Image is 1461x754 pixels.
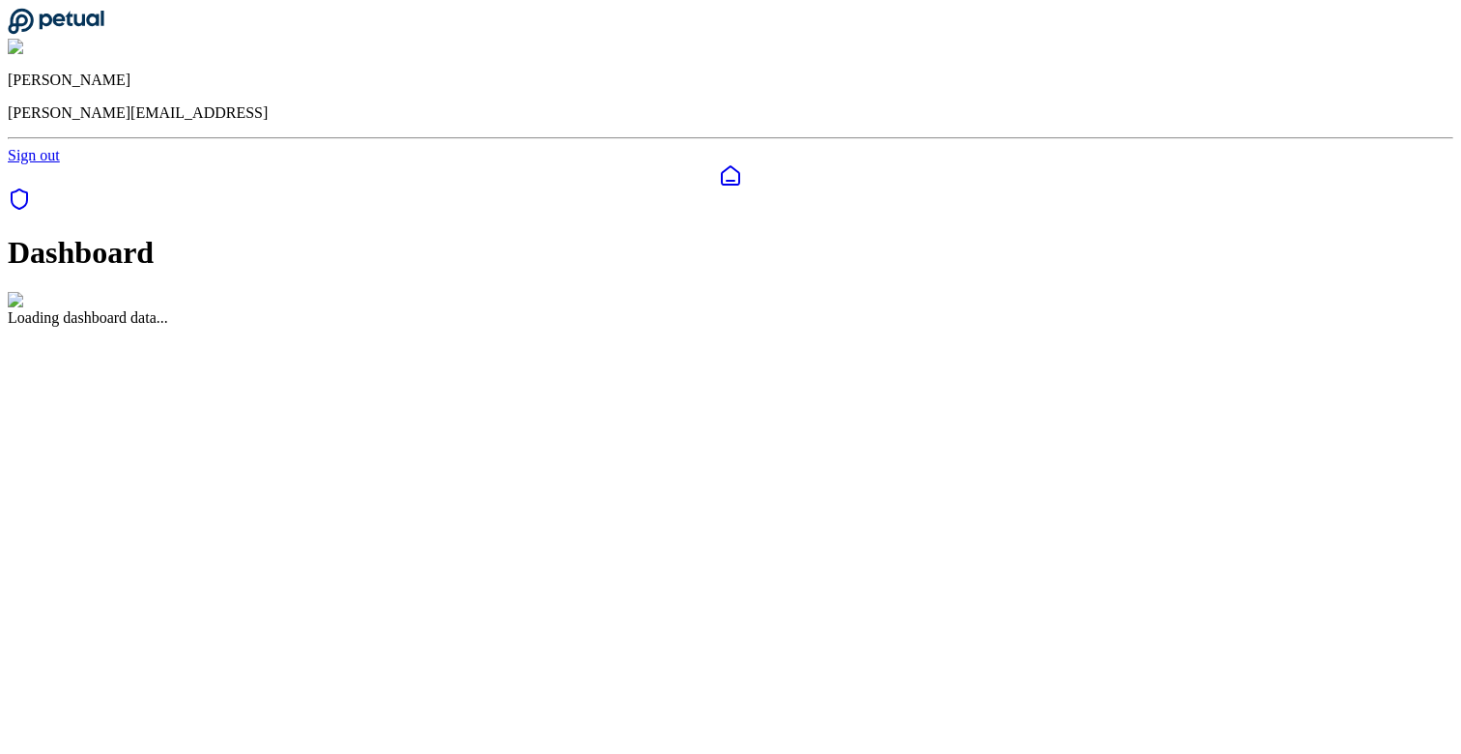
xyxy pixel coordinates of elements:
[8,309,1453,327] div: Loading dashboard data...
[8,147,60,163] a: Sign out
[8,39,101,56] img: Eliot Walker
[8,164,1453,188] a: Dashboard
[8,72,1453,89] p: [PERSON_NAME]
[8,292,56,309] img: Logo
[8,104,1453,122] p: [PERSON_NAME][EMAIL_ADDRESS]
[8,188,1453,215] a: SOC
[8,21,104,38] a: Go to Dashboard
[8,235,1453,271] h1: Dashboard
